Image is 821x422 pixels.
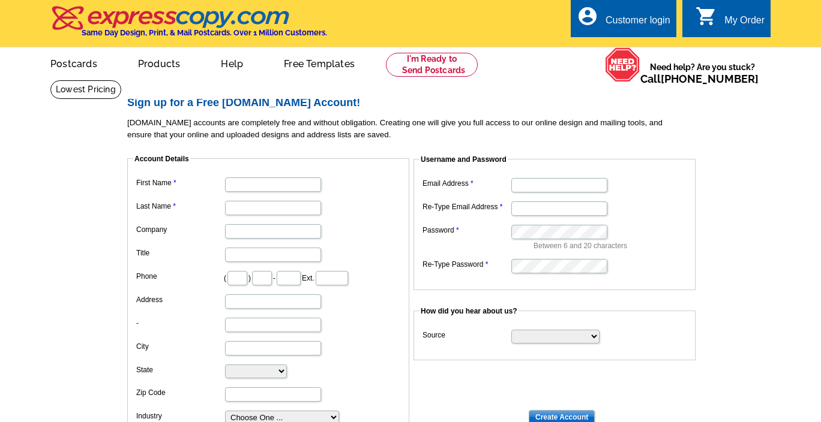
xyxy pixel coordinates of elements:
[133,153,190,164] legend: Account Details
[696,13,765,28] a: shopping_cart My Order
[31,49,116,77] a: Postcards
[661,73,759,85] a: [PHONE_NUMBER]
[606,15,670,32] div: Customer login
[136,201,224,212] label: Last Name
[640,61,765,85] span: Need help? Are you stuck?
[577,5,598,27] i: account_circle
[420,154,508,165] legend: Username and Password
[696,5,717,27] i: shopping_cart
[82,28,327,37] h4: Same Day Design, Print, & Mail Postcards. Over 1 Million Customers.
[136,248,224,258] label: Title
[423,330,510,340] label: Source
[133,268,403,287] dd: ( ) - Ext.
[640,73,759,85] span: Call
[420,306,519,316] legend: How did you hear about us?
[136,411,224,421] label: Industry
[119,49,200,77] a: Products
[50,14,327,37] a: Same Day Design, Print, & Mail Postcards. Over 1 Million Customers.
[136,387,224,398] label: Zip Code
[127,97,703,110] h2: Sign up for a Free [DOMAIN_NAME] Account!
[423,178,510,189] label: Email Address
[136,294,224,305] label: Address
[534,240,690,251] p: Between 6 and 20 characters
[605,47,640,82] img: help
[265,49,374,77] a: Free Templates
[577,13,670,28] a: account_circle Customer login
[423,259,510,270] label: Re-Type Password
[202,49,262,77] a: Help
[136,318,224,328] label: -
[423,225,510,236] label: Password
[423,201,510,212] label: Re-Type Email Address
[127,117,703,141] p: [DOMAIN_NAME] accounts are completely free and without obligation. Creating one will give you ful...
[136,341,224,352] label: City
[136,364,224,375] label: State
[136,224,224,235] label: Company
[724,15,765,32] div: My Order
[136,177,224,188] label: First Name
[136,271,224,282] label: Phone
